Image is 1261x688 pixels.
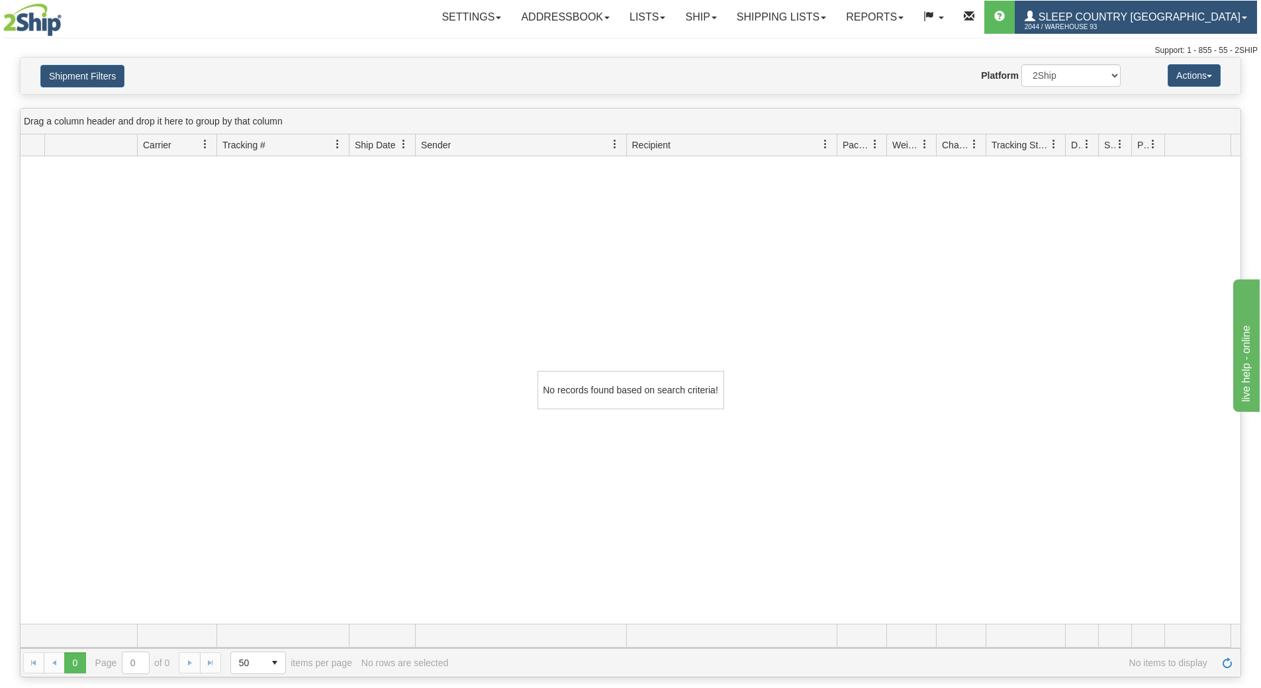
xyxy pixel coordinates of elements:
span: Delivery Status [1071,138,1082,152]
div: No records found based on search criteria! [537,371,724,409]
span: Sender [421,138,451,152]
span: Tracking # [222,138,265,152]
span: No items to display [457,658,1207,668]
iframe: chat widget [1231,276,1260,411]
a: Reports [836,1,913,34]
a: Addressbook [511,1,620,34]
a: Shipping lists [727,1,836,34]
div: grid grouping header [21,109,1240,134]
img: logo2044.jpg [3,3,62,36]
span: Carrier [143,138,171,152]
a: Shipment Issues filter column settings [1109,133,1131,156]
button: Actions [1168,64,1221,87]
span: Recipient [632,138,671,152]
a: Recipient filter column settings [814,133,837,156]
span: Page 0 [64,652,85,673]
a: Sleep Country [GEOGRAPHIC_DATA] 2044 / Warehouse 93 [1015,1,1257,34]
a: Refresh [1217,652,1238,673]
label: Platform [981,69,1019,82]
span: Shipment Issues [1104,138,1115,152]
a: Tracking Status filter column settings [1043,133,1065,156]
span: items per page [230,652,352,674]
div: live help - online [10,8,122,24]
a: Ship Date filter column settings [393,133,415,156]
span: Ship Date [355,138,395,152]
span: 2044 / Warehouse 93 [1025,21,1124,34]
span: Page of 0 [95,652,170,674]
span: 50 [239,656,256,669]
a: Pickup Status filter column settings [1142,133,1164,156]
a: Tracking # filter column settings [326,133,349,156]
span: Weight [892,138,920,152]
a: Carrier filter column settings [194,133,216,156]
div: Support: 1 - 855 - 55 - 2SHIP [3,45,1258,56]
button: Shipment Filters [40,65,124,87]
span: Charge [942,138,970,152]
a: Lists [620,1,675,34]
span: Page sizes drop down [230,652,286,674]
span: select [264,652,285,673]
a: Ship [675,1,726,34]
a: Sender filter column settings [604,133,626,156]
span: Pickup Status [1137,138,1148,152]
span: Packages [843,138,870,152]
a: Weight filter column settings [913,133,936,156]
span: Sleep Country [GEOGRAPHIC_DATA] [1035,11,1240,23]
a: Delivery Status filter column settings [1076,133,1098,156]
span: Tracking Status [992,138,1049,152]
div: No rows are selected [361,658,449,668]
a: Settings [432,1,511,34]
a: Charge filter column settings [963,133,986,156]
a: Packages filter column settings [864,133,886,156]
